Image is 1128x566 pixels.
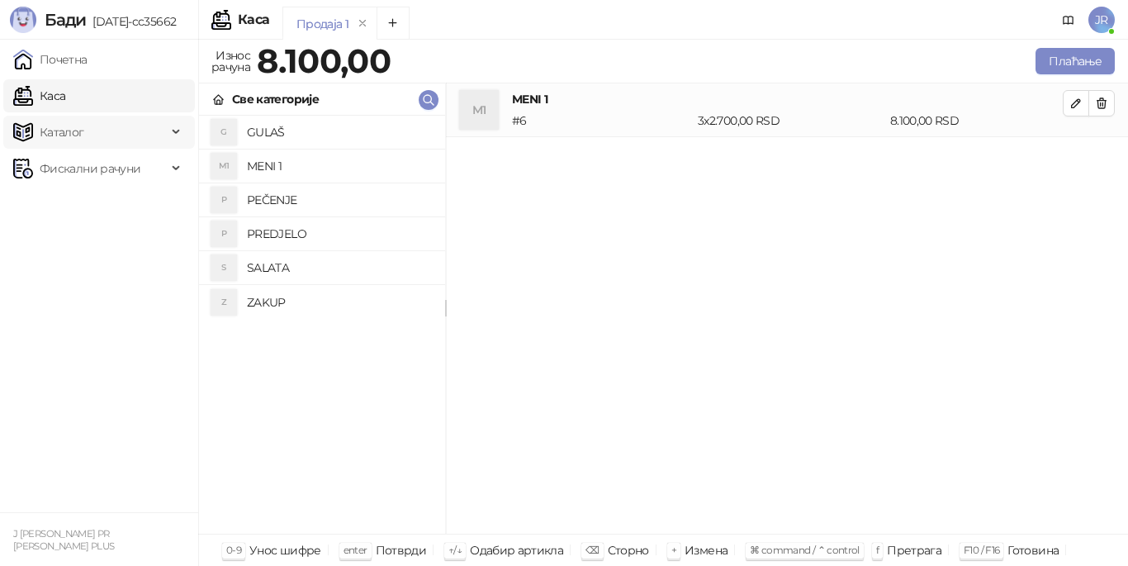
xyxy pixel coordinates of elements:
div: Претрага [887,540,941,561]
span: Каталог [40,116,84,149]
div: # 6 [509,112,694,130]
div: P [211,221,237,247]
img: Logo [10,7,36,33]
div: S [211,254,237,281]
span: f [876,544,879,556]
div: Готовина [1007,540,1059,561]
span: ⌫ [585,544,599,556]
div: 3 x 2.700,00 RSD [694,112,887,130]
div: Потврди [376,540,427,561]
span: [DATE]-cc35662 [86,14,176,29]
a: Почетна [13,43,88,76]
div: grid [199,116,445,534]
div: Z [211,289,237,316]
div: Износ рачуна [208,45,254,78]
span: enter [344,544,367,556]
button: Плаћање [1036,48,1115,74]
small: J [PERSON_NAME] PR [PERSON_NAME] PLUS [13,528,114,552]
div: P [211,187,237,213]
h4: SALATA [247,254,432,281]
div: M1 [459,90,499,130]
div: M1 [211,153,237,179]
button: remove [352,17,373,31]
h4: MENI 1 [512,90,1063,108]
span: ↑/↓ [448,544,462,556]
h4: PREDJELO [247,221,432,247]
span: JR [1088,7,1115,33]
div: 8.100,00 RSD [887,112,1066,130]
h4: PEČENJE [247,187,432,213]
span: Фискални рачуни [40,152,140,185]
strong: 8.100,00 [257,40,391,81]
h4: ZAKUP [247,289,432,316]
div: Сторно [608,540,649,561]
div: Унос шифре [249,540,321,561]
h4: GULAŠ [247,119,432,145]
div: Продаја 1 [296,15,348,33]
span: F10 / F16 [964,544,999,556]
div: G [211,119,237,145]
a: Документација [1055,7,1082,33]
span: + [671,544,676,556]
div: Одабир артикла [470,540,563,561]
div: Измена [685,540,728,561]
span: ⌘ command / ⌃ control [750,544,860,556]
button: Add tab [377,7,410,40]
div: Све категорије [232,90,319,108]
h4: MENI 1 [247,153,432,179]
a: Каса [13,79,65,112]
div: Каса [238,13,269,26]
span: Бади [45,10,86,30]
span: 0-9 [226,544,241,556]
